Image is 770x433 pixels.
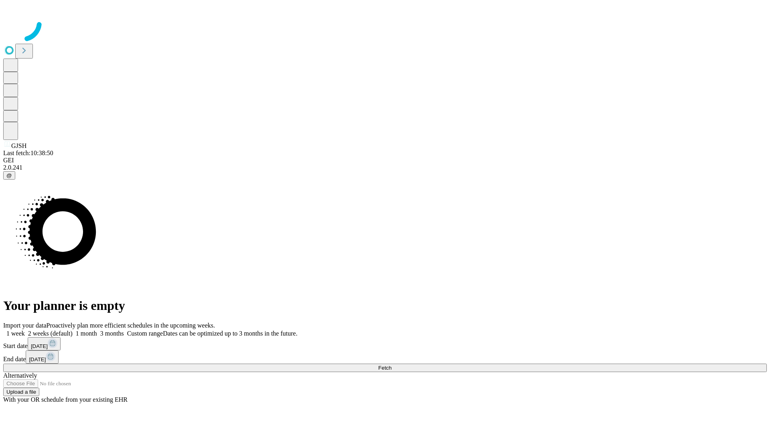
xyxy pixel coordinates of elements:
[163,330,297,337] span: Dates can be optimized up to 3 months in the future.
[127,330,163,337] span: Custom range
[3,171,15,180] button: @
[6,330,25,337] span: 1 week
[11,142,26,149] span: GJSH
[26,350,59,364] button: [DATE]
[6,172,12,178] span: @
[100,330,124,337] span: 3 months
[76,330,97,337] span: 1 month
[3,337,767,350] div: Start date
[3,298,767,313] h1: Your planner is empty
[3,322,47,329] span: Import your data
[3,164,767,171] div: 2.0.241
[28,337,61,350] button: [DATE]
[378,365,391,371] span: Fetch
[3,364,767,372] button: Fetch
[3,150,53,156] span: Last fetch: 10:38:50
[3,350,767,364] div: End date
[28,330,73,337] span: 2 weeks (default)
[3,396,128,403] span: With your OR schedule from your existing EHR
[47,322,215,329] span: Proactively plan more efficient schedules in the upcoming weeks.
[3,157,767,164] div: GEI
[3,388,39,396] button: Upload a file
[3,372,37,379] span: Alternatively
[31,343,48,349] span: [DATE]
[29,356,46,362] span: [DATE]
